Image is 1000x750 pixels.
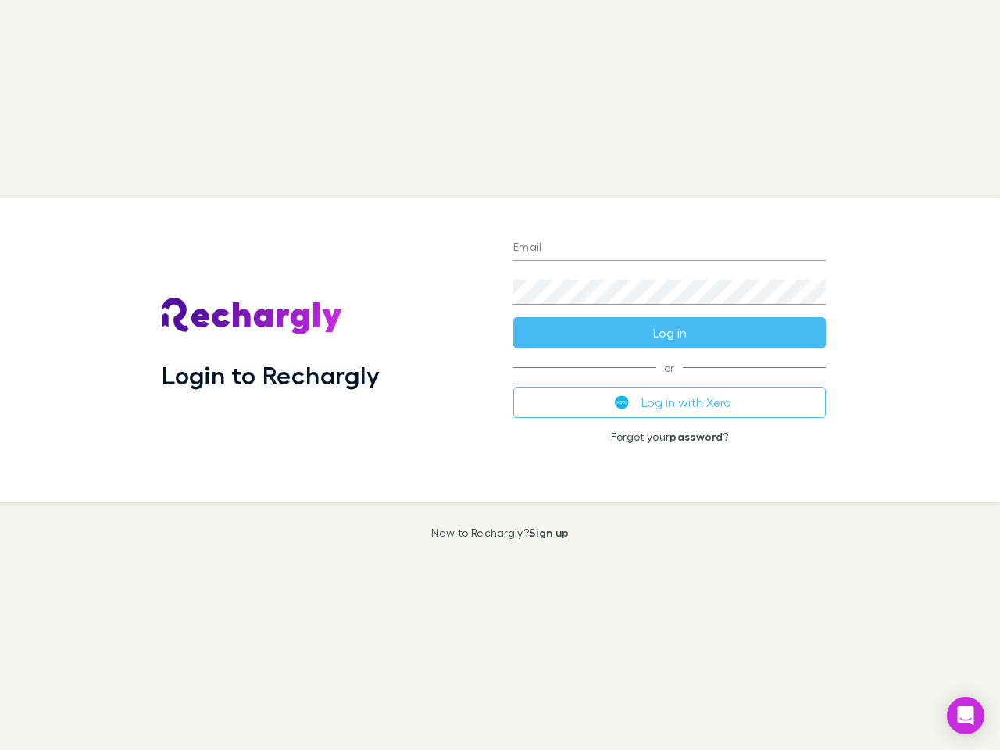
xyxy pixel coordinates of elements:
p: New to Rechargly? [431,527,570,539]
img: Xero's logo [615,395,629,409]
h1: Login to Rechargly [162,360,380,390]
a: Sign up [529,526,569,539]
a: password [670,430,723,443]
img: Rechargly's Logo [162,298,343,335]
button: Log in with Xero [513,387,826,418]
p: Forgot your ? [513,430,826,443]
span: or [513,367,826,368]
div: Open Intercom Messenger [947,697,984,734]
button: Log in [513,317,826,348]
